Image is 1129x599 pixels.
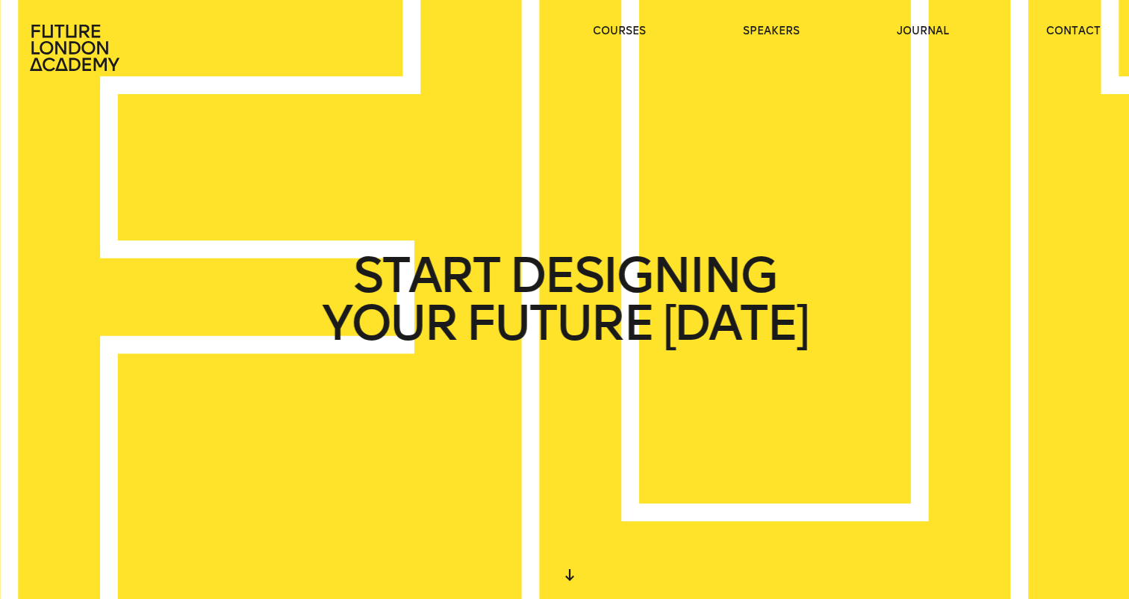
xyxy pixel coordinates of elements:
span: DESIGNING [509,252,776,299]
a: contact [1046,24,1101,39]
span: [DATE] [662,299,807,347]
span: FUTURE [466,299,653,347]
a: courses [593,24,646,39]
span: YOUR [322,299,456,347]
a: speakers [743,24,800,39]
a: journal [897,24,949,39]
span: START [353,252,500,299]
